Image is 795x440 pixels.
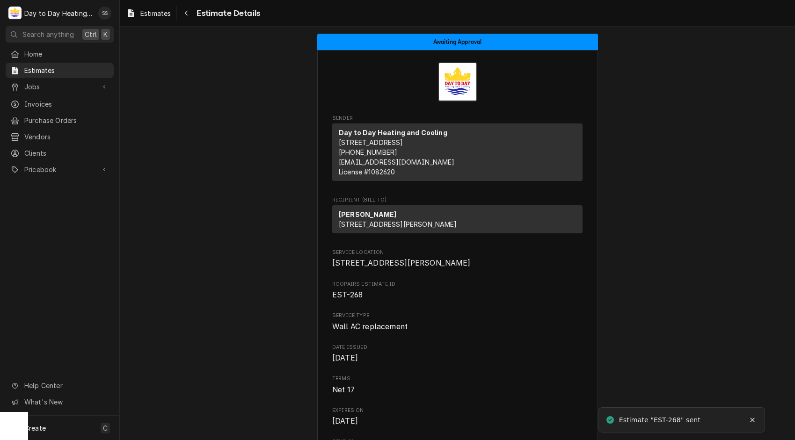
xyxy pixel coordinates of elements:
a: [PHONE_NUMBER] [339,148,397,156]
a: Go to Pricebook [6,162,114,177]
div: Estimate Recipient [332,196,583,238]
a: Home [6,46,114,62]
a: Estimates [6,63,114,78]
span: Recipient (Bill To) [332,196,583,204]
span: Pricebook [24,165,95,174]
div: Day to Day Heating and Cooling's Avatar [8,7,22,20]
div: Service Location [332,249,583,269]
span: Estimates [24,65,109,75]
span: Ctrl [85,29,97,39]
span: License # 1082620 [339,168,395,176]
span: EST-268 [332,290,363,299]
span: [STREET_ADDRESS][PERSON_NAME] [332,259,471,267]
span: C [103,423,108,433]
span: Awaiting Approval [433,39,482,45]
span: [STREET_ADDRESS] [339,138,403,146]
span: Roopairs Estimate ID [332,281,583,288]
div: Shaun Smith's Avatar [98,7,111,20]
span: Estimates [140,8,171,18]
a: Go to What's New [6,394,114,410]
span: Date Issued [332,344,583,351]
img: Logo [438,62,477,101]
button: Navigate back [179,6,194,21]
span: [STREET_ADDRESS][PERSON_NAME] [339,220,457,228]
span: Create [24,424,46,432]
div: Recipient (Bill To) [332,205,583,237]
span: Terms [332,384,583,396]
span: Invoices [24,99,109,109]
span: [DATE] [332,353,358,362]
div: Estimate "EST-268" sent [619,415,702,425]
div: D [8,7,22,20]
strong: Day to Day Heating and Cooling [339,129,447,137]
span: Expires On [332,407,583,414]
span: Wall AC replacement [332,322,408,331]
span: What's New [24,397,108,407]
span: Estimate Details [194,7,260,20]
span: Purchase Orders [24,115,109,125]
div: Recipient (Bill To) [332,205,583,233]
div: Expires On [332,407,583,427]
div: Status [317,34,598,50]
span: Net 17 [332,385,355,394]
div: Date Issued [332,344,583,364]
span: Terms [332,375,583,382]
a: Estimates [123,6,175,21]
div: SS [98,7,111,20]
span: Help Center [24,381,108,390]
a: Clients [6,145,114,161]
a: [EMAIL_ADDRESS][DOMAIN_NAME] [339,158,454,166]
span: Clients [24,148,109,158]
span: Service Type [332,312,583,319]
a: Purchase Orders [6,113,114,128]
a: Invoices [6,96,114,112]
a: Go to Jobs [6,79,114,94]
span: Roopairs Estimate ID [332,289,583,301]
div: Day to Day Heating and Cooling [24,8,93,18]
span: Date Issued [332,353,583,364]
div: Estimate Sender [332,115,583,185]
strong: [PERSON_NAME] [339,210,396,218]
span: Jobs [24,82,95,92]
span: Service Location [332,249,583,256]
div: Terms [332,375,583,395]
a: Go to Help Center [6,378,114,393]
span: Search anything [22,29,74,39]
div: Sender [332,123,583,185]
div: Sender [332,123,583,181]
span: Service Type [332,321,583,332]
a: Vendors [6,129,114,144]
span: Expires On [332,416,583,427]
span: Home [24,49,109,59]
div: Roopairs Estimate ID [332,281,583,301]
span: [DATE] [332,417,358,426]
button: Search anythingCtrlK [6,26,114,43]
div: Service Type [332,312,583,332]
span: K [103,29,108,39]
span: Service Location [332,258,583,269]
span: Sender [332,115,583,122]
span: Vendors [24,132,109,142]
